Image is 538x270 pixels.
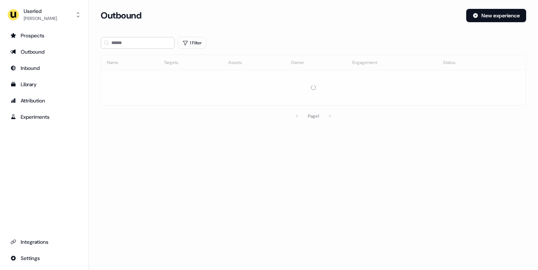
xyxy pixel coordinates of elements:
a: Go to attribution [6,95,83,107]
div: Integrations [10,238,78,246]
button: New experience [466,9,526,22]
a: Go to integrations [6,252,83,264]
div: Userled [24,7,57,15]
a: Go to templates [6,78,83,90]
div: Inbound [10,64,78,72]
div: Settings [10,254,78,262]
div: Experiments [10,113,78,121]
a: Go to integrations [6,236,83,248]
div: Prospects [10,32,78,39]
a: Go to experiments [6,111,83,123]
div: [PERSON_NAME] [24,15,57,22]
div: Library [10,81,78,88]
h3: Outbound [101,10,141,21]
button: Userled[PERSON_NAME] [6,6,83,24]
div: Outbound [10,48,78,55]
a: Go to Inbound [6,62,83,74]
div: Attribution [10,97,78,104]
a: Go to outbound experience [6,46,83,58]
button: 1 Filter [178,37,206,49]
a: Go to prospects [6,30,83,41]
